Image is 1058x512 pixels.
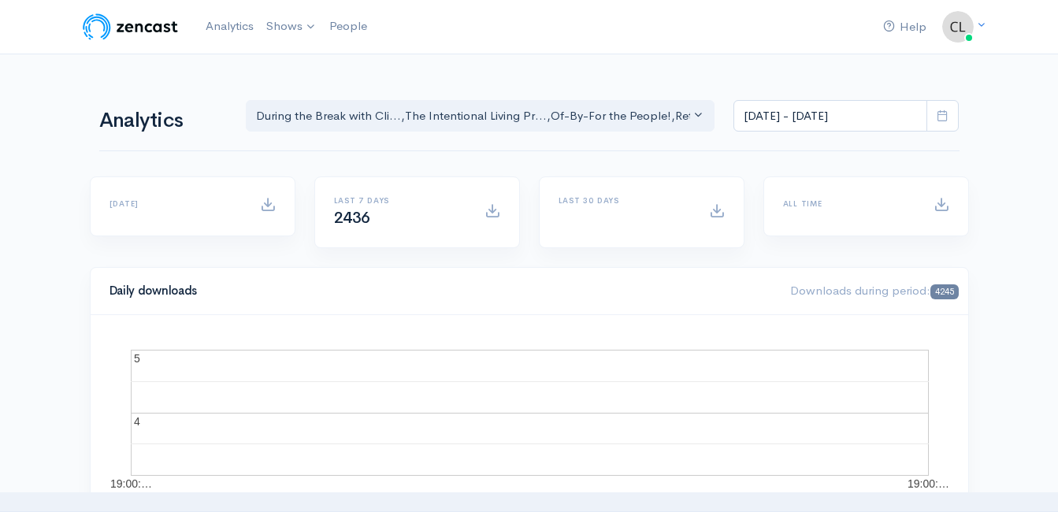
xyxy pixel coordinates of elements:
a: Shows [260,9,323,44]
span: 4245 [930,284,958,299]
text: 5 [134,352,140,365]
img: ZenCast Logo [80,11,180,43]
h6: Last 7 days [334,196,466,205]
span: Downloads during period: [790,283,958,298]
input: analytics date range selector [733,100,927,132]
h6: Last 30 days [559,196,690,205]
h4: Daily downloads [110,284,772,298]
span: 2436 [334,208,370,228]
h6: [DATE] [110,199,241,208]
a: People [323,9,373,43]
button: During the Break with Cli..., The Intentional Living Pr..., Of-By-For the People!, Rethink - Rese... [246,100,715,132]
a: Analytics [199,9,260,43]
h6: All time [783,199,915,208]
text: 19:00:… [110,477,152,490]
a: Help [877,10,933,44]
iframe: gist-messenger-bubble-iframe [1004,458,1042,496]
div: During the Break with Cli... , The Intentional Living Pr... , Of-By-For the People! , Rethink - R... [256,107,691,125]
h1: Analytics [99,109,227,132]
svg: A chart. [110,334,949,492]
text: 4 [134,415,140,428]
img: ... [942,11,974,43]
text: 19:00:… [908,477,949,490]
